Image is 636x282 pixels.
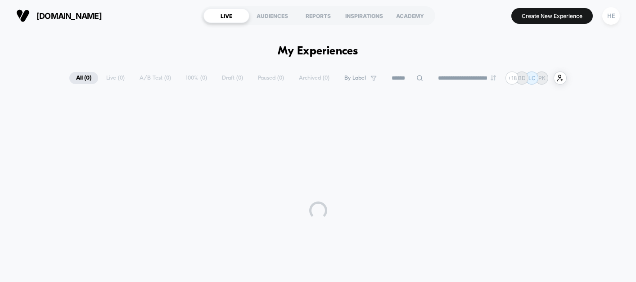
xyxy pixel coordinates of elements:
div: AUDIENCES [249,9,295,23]
div: HE [602,7,620,25]
div: LIVE [203,9,249,23]
h1: My Experiences [278,45,358,58]
button: HE [600,7,622,25]
div: + 18 [505,72,519,85]
div: REPORTS [295,9,341,23]
p: LC [528,75,536,81]
div: INSPIRATIONS [341,9,387,23]
span: By Label [344,75,366,81]
img: Visually logo [16,9,30,22]
img: end [491,75,496,81]
p: BD [518,75,526,81]
span: All ( 0 ) [69,72,98,84]
button: Create New Experience [511,8,593,24]
p: PK [538,75,546,81]
div: ACADEMY [387,9,433,23]
button: [DOMAIN_NAME] [14,9,104,23]
span: [DOMAIN_NAME] [36,11,102,21]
